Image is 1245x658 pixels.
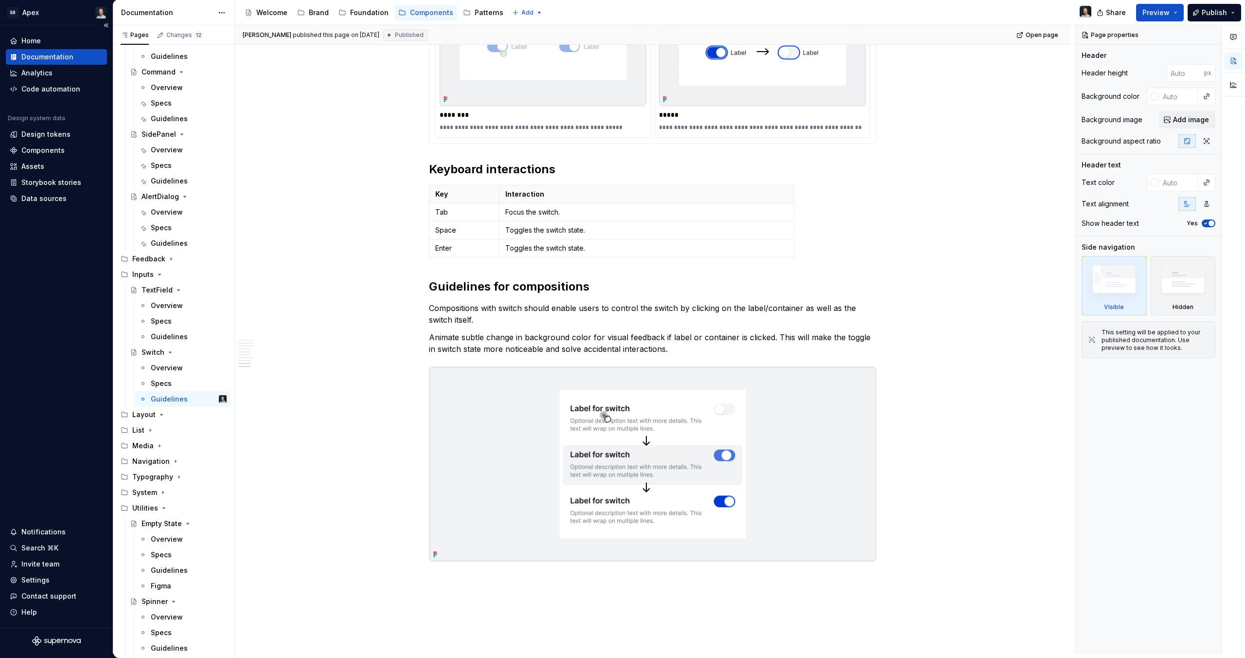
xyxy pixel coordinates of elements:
[142,285,173,295] div: TextField
[132,503,158,513] div: Utilities
[135,236,231,251] a: Guidelines
[6,175,107,190] a: Storybook stories
[126,345,231,360] a: Switch
[1082,68,1128,78] div: Header height
[132,425,144,435] div: List
[121,8,213,18] div: Documentation
[95,7,107,18] img: Niklas Quitzau
[6,524,107,540] button: Notifications
[151,628,172,638] div: Specs
[1159,174,1198,191] input: Auto
[151,316,172,326] div: Specs
[1136,4,1184,21] button: Preview
[135,220,231,236] a: Specs
[6,65,107,81] a: Analytics
[21,543,58,553] div: Search ⌘K
[135,95,231,111] a: Specs
[22,8,39,18] div: Apex
[1151,256,1216,315] div: Hidden
[429,162,876,177] h2: Keyboard interactions
[6,81,107,97] a: Code automation
[1167,64,1204,82] input: Auto
[429,302,876,326] p: Compositions with switch should enable users to control the switch by clicking on the label/conta...
[505,207,788,217] p: Focus the switch.
[2,2,111,23] button: SBApexNiklas Quitzau
[410,8,453,18] div: Components
[151,223,172,233] div: Specs
[151,207,183,217] div: Overview
[21,559,59,569] div: Invite team
[21,129,71,139] div: Design tokens
[505,189,788,199] p: Interaction
[293,31,379,39] div: published this page on [DATE]
[241,3,507,22] div: Page tree
[132,472,173,482] div: Typography
[7,7,18,18] div: SB
[99,18,113,32] button: Collapse sidebar
[135,625,231,640] a: Specs
[135,80,231,95] a: Overview
[509,6,546,19] button: Add
[1082,51,1106,60] div: Header
[21,178,81,187] div: Storybook stories
[1142,8,1170,18] span: Preview
[6,556,107,572] a: Invite team
[241,5,291,20] a: Welcome
[151,83,183,92] div: Overview
[1173,115,1209,125] span: Add image
[132,488,157,497] div: System
[505,243,788,253] p: Toggles the switch state.
[135,531,231,547] a: Overview
[256,8,287,18] div: Welcome
[1082,160,1121,170] div: Header text
[135,547,231,563] a: Specs
[151,581,171,591] div: Figma
[126,127,231,142] a: SidePanel
[6,604,107,620] button: Help
[1082,115,1142,125] div: Background image
[151,161,172,170] div: Specs
[6,127,107,142] a: Design tokens
[21,591,76,601] div: Contact support
[350,8,389,18] div: Foundation
[142,67,176,77] div: Command
[151,145,183,155] div: Overview
[117,438,231,454] div: Media
[1159,111,1215,128] button: Add image
[1082,242,1135,252] div: Side navigation
[117,422,231,438] div: List
[121,31,149,39] div: Pages
[1082,199,1129,209] div: Text alignment
[6,33,107,49] a: Home
[435,243,493,253] p: Enter
[135,609,231,625] a: Overview
[6,540,107,556] button: Search ⌘K
[1082,136,1161,146] div: Background aspect ratio
[8,114,65,122] div: Design system data
[395,31,424,39] span: Published
[151,643,188,653] div: Guidelines
[151,363,183,373] div: Overview
[6,572,107,588] a: Settings
[1104,303,1124,311] div: Visible
[1082,178,1115,187] div: Text color
[132,410,156,420] div: Layout
[1082,256,1147,315] div: Visible
[117,267,231,282] div: Inputs
[126,64,231,80] a: Command
[293,5,333,20] a: Brand
[135,173,231,189] a: Guidelines
[21,84,80,94] div: Code automation
[435,207,493,217] p: Tab
[135,563,231,578] a: Guidelines
[117,251,231,267] div: Feedback
[117,500,231,516] div: Utilities
[142,597,168,606] div: Spinner
[429,331,876,355] p: Animate subtle change in background color for visual feedback if label or container is clicked. T...
[117,485,231,500] div: System
[166,31,203,39] div: Changes
[435,225,493,235] p: Space
[126,516,231,531] a: Empty State
[135,329,231,345] a: Guidelines
[135,578,231,594] a: Figma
